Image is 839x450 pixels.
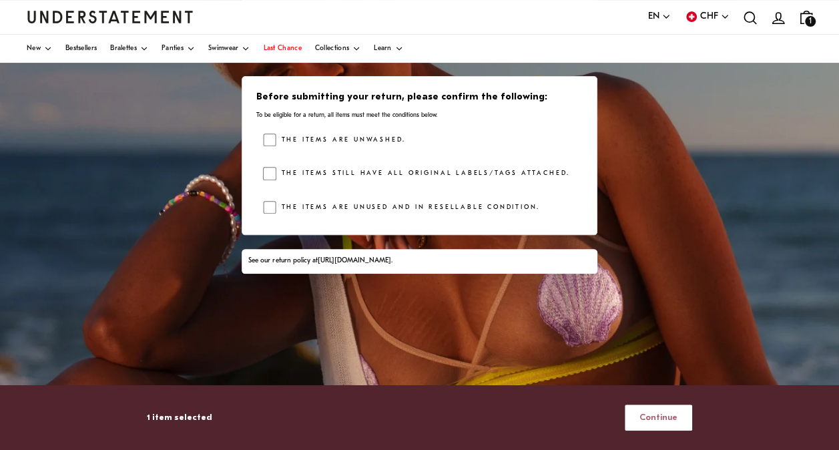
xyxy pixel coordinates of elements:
[263,45,301,52] span: Last Chance
[374,45,392,52] span: Learn
[248,256,590,266] div: See our return policy at .
[263,35,301,63] a: Last Chance
[27,45,41,52] span: New
[27,35,52,63] a: New
[256,91,583,104] h3: Before submitting your return, please confirm the following:
[648,9,659,24] span: EN
[700,9,718,24] span: CHF
[65,45,97,52] span: Bestsellers
[27,11,194,23] a: Understatement Homepage
[65,35,97,63] a: Bestsellers
[208,35,250,63] a: Swimwear
[276,134,406,147] label: The items are unwashed.
[162,45,184,52] span: Panties
[648,9,671,24] button: EN
[256,111,583,120] p: To be eligible for a return, all items must meet the conditions below.
[317,257,390,264] a: [URL][DOMAIN_NAME]
[805,16,816,27] span: 1
[684,9,730,24] button: CHF
[315,45,349,52] span: Collections
[110,45,137,52] span: Bralettes
[792,3,820,31] a: 1
[374,35,403,63] a: Learn
[276,167,570,180] label: The items still have all original labels/tags attached.
[315,35,360,63] a: Collections
[162,35,195,63] a: Panties
[208,45,238,52] span: Swimwear
[276,201,540,214] label: The items are unused and in resellable condition.
[110,35,148,63] a: Bralettes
